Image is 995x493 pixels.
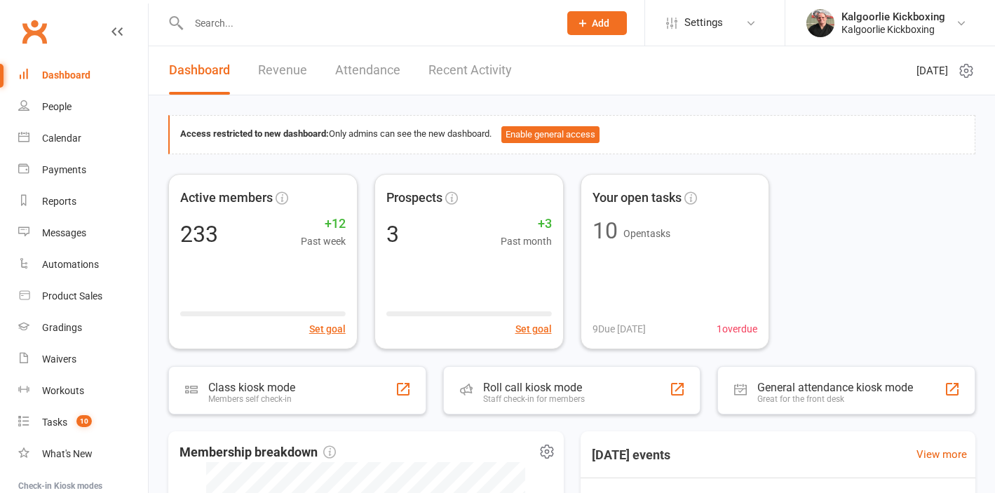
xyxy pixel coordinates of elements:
[623,228,670,239] span: Open tasks
[42,69,90,81] div: Dashboard
[169,46,230,95] a: Dashboard
[567,11,627,35] button: Add
[18,344,148,375] a: Waivers
[428,46,512,95] a: Recent Activity
[841,23,945,36] div: Kalgoorlie Kickboxing
[717,321,757,337] span: 1 overdue
[593,220,618,242] div: 10
[335,46,400,95] a: Attendance
[180,128,329,139] strong: Access restricted to new dashboard:
[184,13,549,33] input: Search...
[483,394,585,404] div: Staff check-in for members
[76,415,92,427] span: 10
[18,91,148,123] a: People
[916,446,967,463] a: View more
[501,126,600,143] button: Enable general access
[386,223,399,245] div: 3
[42,164,86,175] div: Payments
[18,312,148,344] a: Gradings
[18,186,148,217] a: Reports
[501,214,552,234] span: +3
[18,375,148,407] a: Workouts
[42,385,84,396] div: Workouts
[42,227,86,238] div: Messages
[180,188,273,208] span: Active members
[301,234,346,249] span: Past week
[757,381,913,394] div: General attendance kiosk mode
[916,62,948,79] span: [DATE]
[208,381,295,394] div: Class kiosk mode
[42,196,76,207] div: Reports
[593,321,646,337] span: 9 Due [DATE]
[309,321,346,337] button: Set goal
[18,60,148,91] a: Dashboard
[841,11,945,23] div: Kalgoorlie Kickboxing
[757,394,913,404] div: Great for the front desk
[18,407,148,438] a: Tasks 10
[42,290,102,302] div: Product Sales
[684,7,723,39] span: Settings
[17,14,52,49] a: Clubworx
[592,18,609,29] span: Add
[42,353,76,365] div: Waivers
[42,101,72,112] div: People
[593,188,682,208] span: Your open tasks
[258,46,307,95] a: Revenue
[42,417,67,428] div: Tasks
[18,154,148,186] a: Payments
[180,443,336,463] span: Membership breakdown
[581,443,682,468] h3: [DATE] events
[483,381,585,394] div: Roll call kiosk mode
[18,249,148,281] a: Automations
[515,321,552,337] button: Set goal
[301,214,346,234] span: +12
[42,259,99,270] div: Automations
[42,448,93,459] div: What's New
[18,281,148,312] a: Product Sales
[42,322,82,333] div: Gradings
[42,133,81,144] div: Calendar
[806,9,834,37] img: thumb_image1664779456.png
[18,438,148,470] a: What's New
[208,394,295,404] div: Members self check-in
[386,188,442,208] span: Prospects
[501,234,552,249] span: Past month
[180,126,964,143] div: Only admins can see the new dashboard.
[180,223,218,245] div: 233
[18,123,148,154] a: Calendar
[18,217,148,249] a: Messages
